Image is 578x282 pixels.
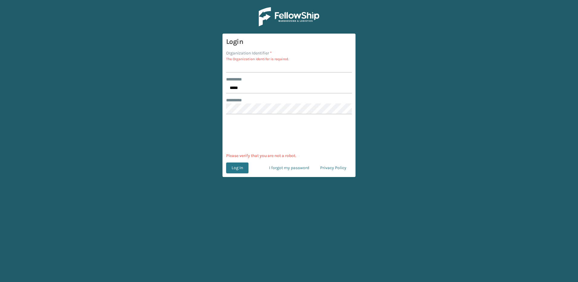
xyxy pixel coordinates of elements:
[264,162,315,173] a: I forgot my password
[226,50,272,56] label: Organization Identifier
[226,152,352,159] p: Please verify that you are not a robot.
[226,56,352,62] p: The Organization Identifer is required.
[226,162,248,173] button: Log In
[315,162,352,173] a: Privacy Policy
[243,122,335,145] iframe: reCAPTCHA
[259,7,319,26] img: Logo
[226,37,352,46] h3: Login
